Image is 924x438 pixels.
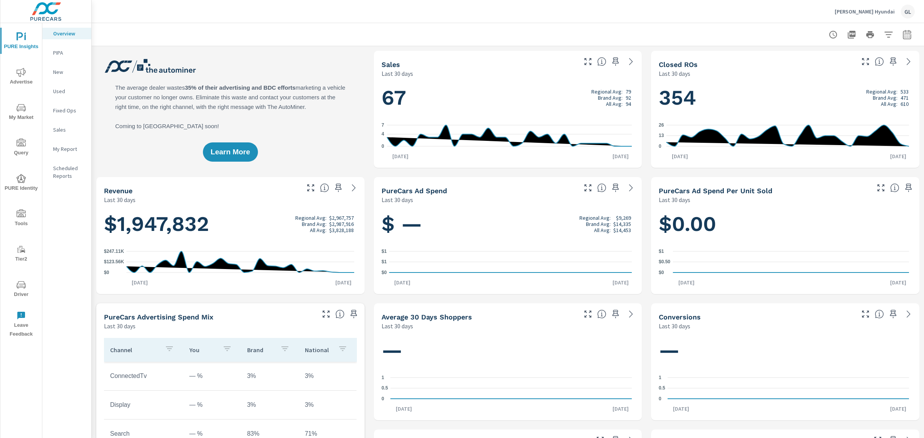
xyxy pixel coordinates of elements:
p: [DATE] [390,405,417,413]
p: Last 30 days [382,321,413,331]
span: Number of Repair Orders Closed by the selected dealership group over the selected time range. [So... [875,57,884,66]
text: 26 [659,122,664,128]
p: Regional Avg: [579,215,611,221]
p: $14,453 [613,227,631,233]
p: [DATE] [389,279,416,286]
td: 3% [241,395,299,415]
p: 92 [626,95,631,101]
p: $9,269 [616,215,631,221]
p: 471 [901,95,909,101]
text: 0 [659,144,661,149]
p: [DATE] [330,279,357,286]
p: Fixed Ops [53,107,85,114]
div: Sales [42,124,91,135]
p: My Report [53,145,85,153]
a: See more details in report [625,308,637,320]
h5: Sales [382,60,400,69]
button: Select Date Range [899,27,915,42]
p: Regional Avg: [295,215,326,221]
p: 79 [626,89,631,95]
h5: Closed ROs [659,60,698,69]
h1: — [659,337,912,363]
a: See more details in report [902,55,915,68]
p: Regional Avg: [591,89,623,95]
h5: Conversions [659,313,701,321]
text: 0 [382,396,384,401]
p: [DATE] [607,405,634,413]
p: Last 30 days [659,321,690,331]
span: Driver [3,280,40,299]
span: Leave Feedback [3,311,40,339]
p: [DATE] [885,405,912,413]
span: The number of dealer-specified goals completed by a visitor. [Source: This data is provided by th... [875,309,884,319]
text: $1 [382,259,387,265]
span: Total sales revenue over the selected date range. [Source: This data is sourced from the dealer’s... [320,183,329,192]
span: PURE Identity [3,174,40,193]
div: PIPA [42,47,91,59]
p: All Avg: [594,227,611,233]
span: Save this to your personalized report [609,308,622,320]
h5: PureCars Advertising Spend Mix [104,313,213,321]
span: This table looks at how you compare to the amount of budget you spend per channel as opposed to y... [335,309,345,319]
span: Save this to your personalized report [887,55,899,68]
span: A rolling 30 day total of daily Shoppers on the dealership website, averaged over the selected da... [597,309,606,319]
button: Apply Filters [881,27,896,42]
span: Query [3,139,40,157]
h1: $ — [382,211,634,237]
p: Channel [110,346,159,354]
p: [DATE] [673,279,700,286]
button: Make Fullscreen [305,182,317,194]
h1: 67 [382,85,634,111]
a: See more details in report [625,182,637,194]
text: $0 [382,270,387,275]
div: Overview [42,28,91,39]
a: See more details in report [625,55,637,68]
button: Print Report [862,27,878,42]
button: "Export Report to PDF" [844,27,859,42]
span: Average cost of advertising per each vehicle sold at the dealer over the selected date range. The... [890,183,899,192]
text: 4 [382,132,384,137]
p: [DATE] [607,152,634,160]
p: New [53,68,85,76]
a: See more details in report [902,308,915,320]
div: New [42,66,91,78]
span: Total cost of media for all PureCars channels for the selected dealership group over the selected... [597,183,606,192]
span: Tier2 [3,245,40,264]
text: 0.5 [382,386,388,391]
button: Make Fullscreen [582,182,594,194]
span: Number of vehicles sold by the dealership over the selected date range. [Source: This data is sou... [597,57,606,66]
span: Tools [3,209,40,228]
span: Save this to your personalized report [332,182,345,194]
p: [DATE] [387,152,414,160]
button: Make Fullscreen [582,308,594,320]
text: 1 [382,375,384,380]
text: 13 [659,133,664,139]
div: GL [901,5,915,18]
p: Last 30 days [104,321,136,331]
text: $0 [104,270,109,275]
p: PIPA [53,49,85,57]
h5: PureCars Ad Spend Per Unit Sold [659,187,772,195]
p: All Avg: [310,227,326,233]
h1: $0.00 [659,211,912,237]
button: Make Fullscreen [859,55,872,68]
p: National [305,346,332,354]
text: $0.50 [659,259,670,265]
p: All Avg: [881,101,897,107]
text: $247.11K [104,249,124,254]
div: Scheduled Reports [42,162,91,182]
p: You [189,346,216,354]
p: Last 30 days [104,195,136,204]
text: $1 [382,249,387,254]
h1: $1,947,832 [104,211,357,237]
text: $0 [659,270,664,275]
td: 3% [241,366,299,386]
div: Fixed Ops [42,105,91,116]
div: My Report [42,143,91,155]
p: 533 [901,89,909,95]
p: Brand Avg: [586,221,611,227]
p: Used [53,87,85,95]
td: 3% [299,395,357,415]
td: 3% [299,366,357,386]
text: $123.56K [104,259,124,265]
